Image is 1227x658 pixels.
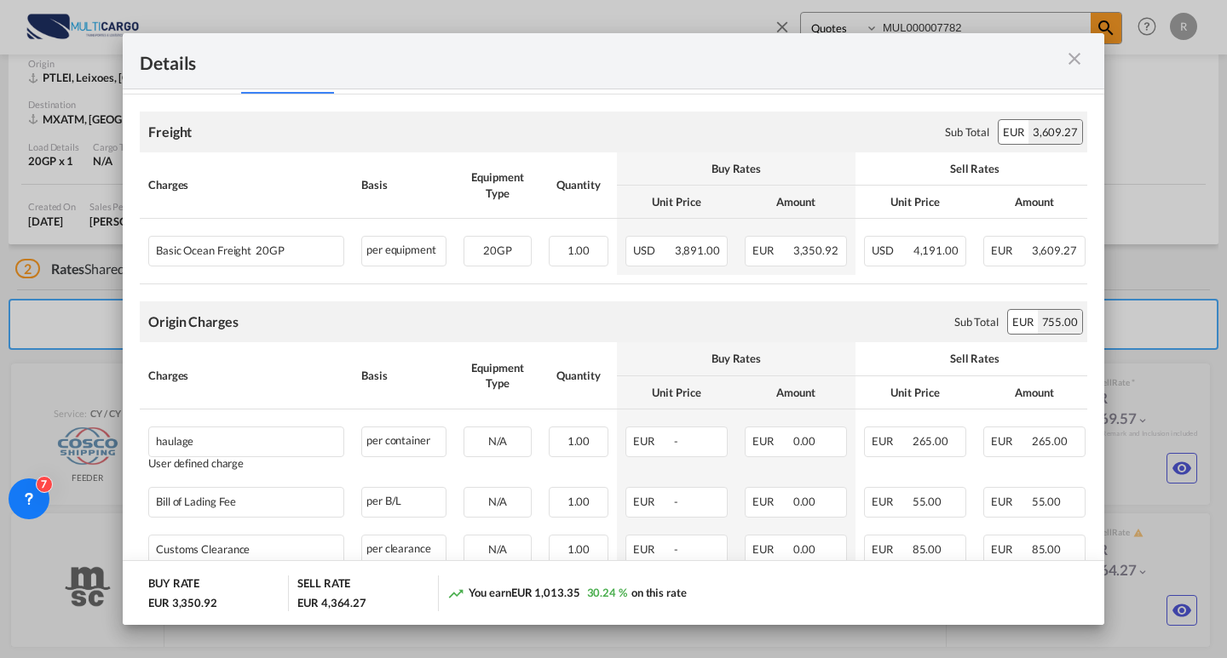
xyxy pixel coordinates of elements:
[855,376,975,409] th: Unit Price
[1032,434,1068,448] span: 265.00
[567,495,590,508] span: 1.00
[975,376,1094,409] th: Amount
[148,595,217,610] div: EUR 3,350.92
[633,434,671,448] span: EUR
[148,457,344,470] div: User defined charge
[251,244,285,257] span: 20GP
[864,351,1086,366] div: Sell Rates
[945,124,989,140] div: Sub Total
[633,495,671,508] span: EUR
[1064,49,1085,69] md-icon: icon-close m-3 fg-AAA8AD cursor
[549,177,608,192] div: Quantity
[625,351,847,366] div: Buy Rates
[736,186,855,219] th: Amount
[549,368,608,383] div: Quantity
[752,434,791,448] span: EUR
[674,495,678,508] span: -
[675,243,720,257] span: 3,891.00
[148,312,239,331] div: Origin Charges
[872,495,910,508] span: EUR
[361,368,446,383] div: Basis
[156,427,291,448] div: haulage
[1038,310,1082,334] div: 755.00
[633,243,672,257] span: USD
[793,434,816,448] span: 0.00
[156,535,291,556] div: Customs Clearance
[464,169,532,200] div: Equipment Type
[361,535,446,565] div: per clearance
[361,426,446,457] div: per container
[617,376,736,409] th: Unit Price
[872,434,910,448] span: EUR
[567,243,590,257] span: 1.00
[674,542,678,556] span: -
[148,575,199,595] div: BUY RATE
[447,585,464,602] md-icon: icon-trending-up
[674,434,678,448] span: -
[975,186,1094,219] th: Amount
[140,50,993,72] div: Details
[488,542,508,556] span: N/A
[999,120,1028,144] div: EUR
[872,243,911,257] span: USD
[913,542,942,556] span: 85.00
[1032,243,1077,257] span: 3,609.27
[123,33,1104,626] md-dialog: Port of ...
[567,542,590,556] span: 1.00
[1032,495,1062,508] span: 55.00
[1032,542,1062,556] span: 85.00
[483,243,512,257] span: 20GP
[488,434,508,448] span: N/A
[297,575,350,595] div: SELL RATE
[913,434,948,448] span: 265.00
[297,595,366,610] div: EUR 4,364.27
[855,186,975,219] th: Unit Price
[793,542,816,556] span: 0.00
[954,314,999,329] div: Sub Total
[752,542,791,556] span: EUR
[148,177,344,192] div: Charges
[488,495,508,508] span: N/A
[148,368,344,383] div: Charges
[567,434,590,448] span: 1.00
[148,123,192,141] div: Freight
[447,585,687,603] div: You earn on this rate
[872,542,910,556] span: EUR
[361,487,446,518] div: per B/L
[864,161,1086,176] div: Sell Rates
[617,186,736,219] th: Unit Price
[633,542,671,556] span: EUR
[793,243,838,257] span: 3,350.92
[625,161,847,176] div: Buy Rates
[361,236,446,266] div: per equipment
[361,177,446,192] div: Basis
[991,243,1029,257] span: EUR
[991,495,1029,508] span: EUR
[991,434,1029,448] span: EUR
[793,495,816,508] span: 0.00
[511,586,580,599] span: EUR 1,013.35
[752,243,791,257] span: EUR
[464,360,532,391] div: Equipment Type
[587,586,627,599] span: 30.24 %
[752,495,791,508] span: EUR
[991,542,1029,556] span: EUR
[156,488,291,508] div: Bill of Lading Fee
[913,495,942,508] span: 55.00
[156,237,291,257] div: Basic Ocean Freight
[1028,120,1082,144] div: 3,609.27
[1008,310,1038,334] div: EUR
[913,243,959,257] span: 4,191.00
[736,376,855,409] th: Amount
